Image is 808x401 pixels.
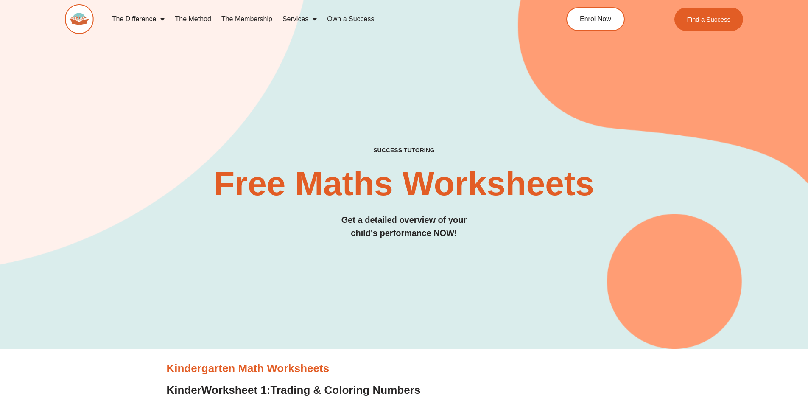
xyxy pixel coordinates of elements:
a: KinderWorksheet 1:Trading & Coloring Numbers [167,384,421,396]
h3: Get a detailed overview of your child's performance NOW! [65,213,744,240]
iframe: Chat Widget [766,360,808,401]
span: Kinder [167,384,201,396]
a: Services [277,9,322,29]
a: The Membership [216,9,277,29]
h4: SUCCESS TUTORING​ [65,147,744,154]
span: Find a Success [687,16,731,22]
a: The Difference [107,9,170,29]
span: Worksheet 1: [201,384,271,396]
a: Own a Success [322,9,379,29]
span: Enrol Now [580,16,611,22]
nav: Menu [107,9,528,29]
a: Enrol Now [566,7,625,31]
a: Find a Success [674,8,744,31]
h2: Free Maths Worksheets​ [65,167,744,201]
a: The Method [170,9,216,29]
h3: Kindergarten Math Worksheets [167,362,642,376]
span: Trading & Coloring Numbers [271,384,421,396]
